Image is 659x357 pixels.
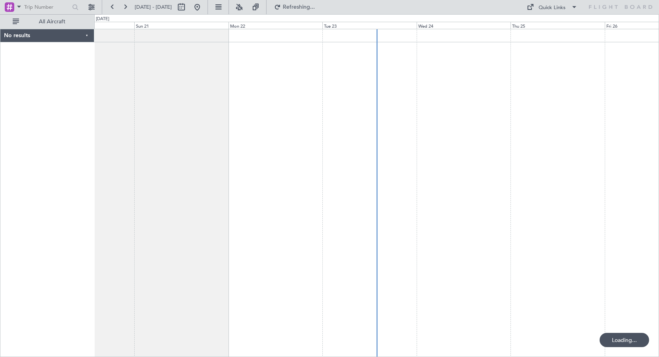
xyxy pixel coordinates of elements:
button: All Aircraft [9,15,86,28]
span: All Aircraft [21,19,84,25]
button: Quick Links [523,1,581,13]
div: Tue 23 [322,22,417,29]
input: Trip Number [24,1,70,13]
div: Wed 24 [417,22,511,29]
button: Refreshing... [270,1,318,13]
div: Quick Links [539,4,566,12]
div: [DATE] [96,16,109,23]
div: Mon 22 [229,22,323,29]
span: [DATE] - [DATE] [135,4,172,11]
div: Thu 25 [510,22,605,29]
div: Sun 21 [134,22,229,29]
span: Refreshing... [282,4,316,10]
div: Loading... [600,333,649,347]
